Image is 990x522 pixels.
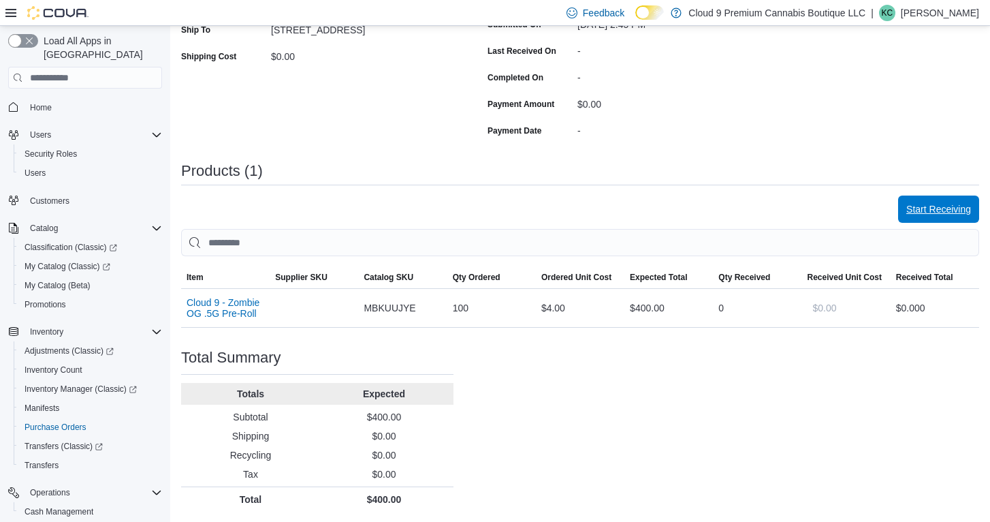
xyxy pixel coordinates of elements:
[30,487,70,498] span: Operations
[488,99,554,110] label: Payment Amount
[19,146,82,162] a: Security Roles
[320,467,448,481] p: $0.00
[25,98,162,115] span: Home
[14,257,167,276] a: My Catalog (Classic)
[38,34,162,61] span: Load All Apps in [GEOGRAPHIC_DATA]
[25,346,114,356] span: Adjustments (Classic)
[187,448,315,462] p: Recycling
[187,467,315,481] p: Tax
[536,294,624,322] div: $4.00
[187,429,315,443] p: Shipping
[320,448,448,462] p: $0.00
[447,266,536,288] button: Qty Ordered
[25,193,75,209] a: Customers
[447,294,536,322] div: 100
[30,326,63,337] span: Inventory
[19,165,51,181] a: Users
[181,266,270,288] button: Item
[19,362,88,378] a: Inventory Count
[3,219,167,238] button: Catalog
[19,277,96,294] a: My Catalog (Beta)
[320,493,448,506] p: $400.00
[364,272,413,283] span: Catalog SKU
[187,493,315,506] p: Total
[30,102,52,113] span: Home
[30,223,58,234] span: Catalog
[802,266,891,288] button: Received Unit Cost
[19,343,162,359] span: Adjustments (Classic)
[181,25,210,35] label: Ship To
[19,381,142,397] a: Inventory Manager (Classic)
[583,6,624,20] span: Feedback
[25,324,69,340] button: Inventory
[14,295,167,314] button: Promotions
[14,276,167,295] button: My Catalog (Beta)
[25,403,59,414] span: Manifests
[25,220,162,236] span: Catalog
[14,502,167,521] button: Cash Management
[25,242,117,253] span: Classification (Classic)
[187,297,264,319] button: Cloud 9 - Zombie OG .5G Pre-Roll
[901,5,979,21] p: [PERSON_NAME]
[624,294,713,322] div: $400.00
[30,196,69,206] span: Customers
[25,99,57,116] a: Home
[25,384,137,395] span: Inventory Manager (Classic)
[25,261,110,272] span: My Catalog (Classic)
[25,485,162,501] span: Operations
[3,97,167,117] button: Home
[896,300,974,316] div: $0.00 0
[14,164,167,183] button: Users
[19,419,162,435] span: Purchase Orders
[813,301,837,315] span: $0.00
[19,381,162,397] span: Inventory Manager (Classic)
[181,163,263,179] h3: Products (1)
[19,504,99,520] a: Cash Management
[25,192,162,209] span: Customers
[25,220,63,236] button: Catalog
[688,5,865,21] p: Cloud 9 Premium Cannabis Boutique LLC
[181,350,281,366] h3: Total Summary
[19,146,162,162] span: Security Roles
[270,266,358,288] button: Supplier SKU
[30,129,51,140] span: Users
[19,457,162,474] span: Transfers
[14,144,167,164] button: Security Roles
[19,438,108,455] a: Transfers (Classic)
[891,266,979,288] button: Received Total
[14,238,167,257] a: Classification (Classic)
[541,272,611,283] span: Ordered Unit Cost
[25,365,82,375] span: Inventory Count
[25,127,162,143] span: Users
[808,272,882,283] span: Received Unit Cost
[3,125,167,144] button: Users
[14,437,167,456] a: Transfers (Classic)
[187,387,315,401] p: Totals
[635,5,664,20] input: Dark Mode
[19,165,162,181] span: Users
[25,422,86,433] span: Purchase Orders
[320,410,448,424] p: $400.00
[19,296,162,313] span: Promotions
[713,266,801,288] button: Qty Received
[187,410,315,424] p: Subtotal
[271,19,453,35] div: [STREET_ADDRESS]
[187,272,204,283] span: Item
[3,322,167,341] button: Inventory
[19,362,162,378] span: Inventory Count
[320,429,448,443] p: $0.00
[577,67,760,83] div: -
[536,266,624,288] button: Ordered Unit Cost
[25,324,162,340] span: Inventory
[19,457,64,474] a: Transfers
[275,272,328,283] span: Supplier SKU
[19,258,162,275] span: My Catalog (Classic)
[882,5,893,21] span: KC
[25,127,57,143] button: Users
[14,456,167,475] button: Transfers
[320,387,448,401] p: Expected
[488,46,556,57] label: Last Received On
[19,239,123,256] a: Classification (Classic)
[630,272,687,283] span: Expected Total
[19,504,162,520] span: Cash Management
